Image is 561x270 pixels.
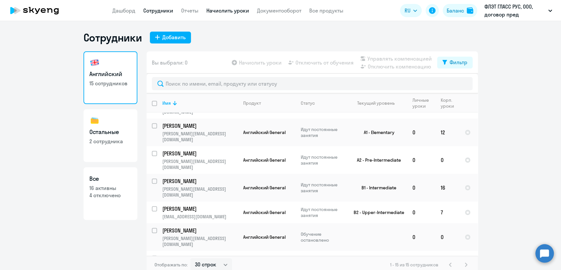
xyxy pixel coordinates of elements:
[152,59,188,67] span: Вы выбрали: 0
[162,186,238,198] p: [PERSON_NAME][EMAIL_ADDRESS][DOMAIN_NAME]
[301,231,346,243] p: Обучение остановлено
[357,100,395,106] div: Текущий уровень
[162,227,238,234] a: [PERSON_NAME]
[162,255,237,262] p: [PERSON_NAME]
[162,177,237,185] p: [PERSON_NAME]
[435,202,459,223] td: 7
[301,154,346,166] p: Идут постоянные занятия
[150,32,191,43] button: Добавить
[162,235,238,247] p: [PERSON_NAME][EMAIL_ADDRESS][DOMAIN_NAME]
[257,7,301,14] a: Документооборот
[301,182,346,194] p: Идут постоянные занятия
[301,100,346,106] div: Статус
[89,128,131,136] h3: Остальные
[181,7,199,14] a: Отчеты
[89,138,131,145] p: 2 сотрудника
[89,184,131,192] p: 16 активны
[243,129,286,135] span: Английский General
[89,80,131,87] p: 15 сотрудников
[450,58,467,66] div: Фильтр
[301,206,346,218] p: Идут постоянные занятия
[162,158,238,170] p: [PERSON_NAME][EMAIL_ADDRESS][DOMAIN_NAME]
[309,7,343,14] a: Все продукты
[435,174,459,202] td: 16
[143,7,173,14] a: Сотрудники
[243,185,286,191] span: Английский General
[435,146,459,174] td: 0
[162,33,186,41] div: Добавить
[443,4,477,17] button: Балансbalance
[83,31,142,44] h1: Сотрудники
[162,150,238,157] a: [PERSON_NAME]
[162,227,237,234] p: [PERSON_NAME]
[89,192,131,199] p: 4 отключено
[447,7,464,14] div: Баланс
[89,70,131,78] h3: Английский
[162,177,238,185] a: [PERSON_NAME]
[407,202,435,223] td: 0
[83,109,137,162] a: Остальные2 сотрудника
[243,209,286,215] span: Английский General
[346,174,407,202] td: B1 - Intermediate
[435,119,459,146] td: 12
[467,7,473,14] img: balance
[162,150,237,157] p: [PERSON_NAME]
[162,255,238,262] a: [PERSON_NAME]
[162,100,171,106] div: Имя
[407,223,435,251] td: 0
[484,3,546,18] p: ФЛЭТ ГЛАСС РУС, ООО, договор пред
[405,7,410,14] span: RU
[481,3,555,18] button: ФЛЭТ ГЛАСС РУС, ООО, договор пред
[412,97,435,109] div: Личные уроки
[152,77,473,90] input: Поиск по имени, email, продукту или статусу
[162,205,238,212] a: [PERSON_NAME]
[441,97,455,109] div: Корп. уроки
[346,119,407,146] td: A1 - Elementary
[162,131,238,143] p: [PERSON_NAME][EMAIL_ADDRESS][DOMAIN_NAME]
[162,205,237,212] p: [PERSON_NAME]
[301,126,346,138] p: Идут постоянные занятия
[412,97,431,109] div: Личные уроки
[83,167,137,220] a: Все16 активны4 отключено
[351,100,407,106] div: Текущий уровень
[162,214,238,220] p: [EMAIL_ADDRESS][DOMAIN_NAME]
[407,119,435,146] td: 0
[206,7,249,14] a: Начислить уроки
[112,7,135,14] a: Дашборд
[89,175,131,183] h3: Все
[400,4,422,17] button: RU
[89,115,100,126] img: others
[243,157,286,163] span: Английский General
[162,100,238,106] div: Имя
[301,100,315,106] div: Статус
[441,97,459,109] div: Корп. уроки
[83,51,137,104] a: Английский15 сотрудников
[243,234,286,240] span: Английский General
[346,202,407,223] td: B2 - Upper-Intermediate
[437,57,473,68] button: Фильтр
[390,262,438,268] span: 1 - 15 из 15 сотрудников
[407,146,435,174] td: 0
[243,100,295,106] div: Продукт
[162,122,238,129] a: [PERSON_NAME]
[89,57,100,68] img: english
[154,262,188,268] span: Отображать по:
[243,100,261,106] div: Продукт
[407,174,435,202] td: 0
[435,223,459,251] td: 0
[346,146,407,174] td: A2 - Pre-Intermediate
[162,122,237,129] p: [PERSON_NAME]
